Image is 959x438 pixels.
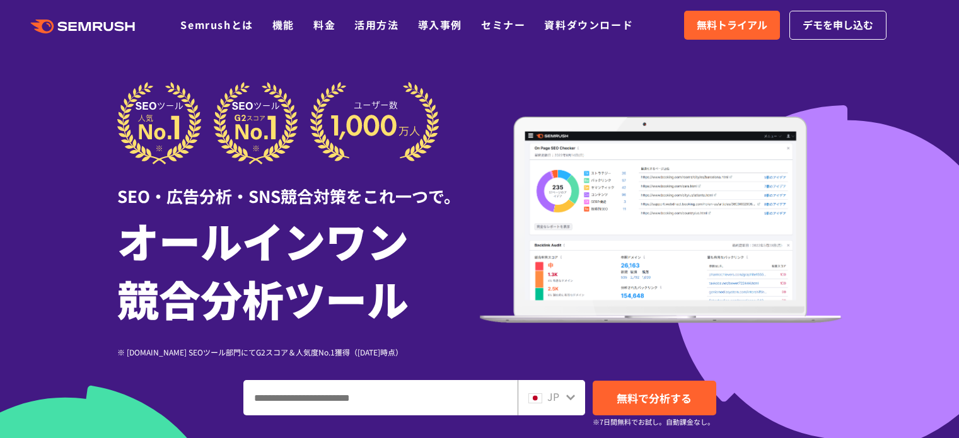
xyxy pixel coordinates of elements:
a: 機能 [272,17,294,32]
a: 資料ダウンロード [544,17,633,32]
h1: オールインワン 競合分析ツール [117,211,480,327]
span: 無料トライアル [697,17,767,33]
span: デモを申し込む [803,17,873,33]
a: 無料トライアル [684,11,780,40]
span: JP [547,389,559,404]
a: セミナー [481,17,525,32]
a: 無料で分析する [593,381,716,415]
div: ※ [DOMAIN_NAME] SEOツール部門にてG2スコア＆人気度No.1獲得（[DATE]時点） [117,346,480,358]
a: 料金 [313,17,335,32]
a: デモを申し込む [789,11,886,40]
a: 導入事例 [418,17,462,32]
span: 無料で分析する [617,390,692,406]
small: ※7日間無料でお試し。自動課金なし。 [593,416,714,428]
div: SEO・広告分析・SNS競合対策をこれ一つで。 [117,164,480,208]
a: 活用方法 [354,17,398,32]
a: Semrushとは [180,17,253,32]
input: ドメイン、キーワードまたはURLを入力してください [244,381,517,415]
